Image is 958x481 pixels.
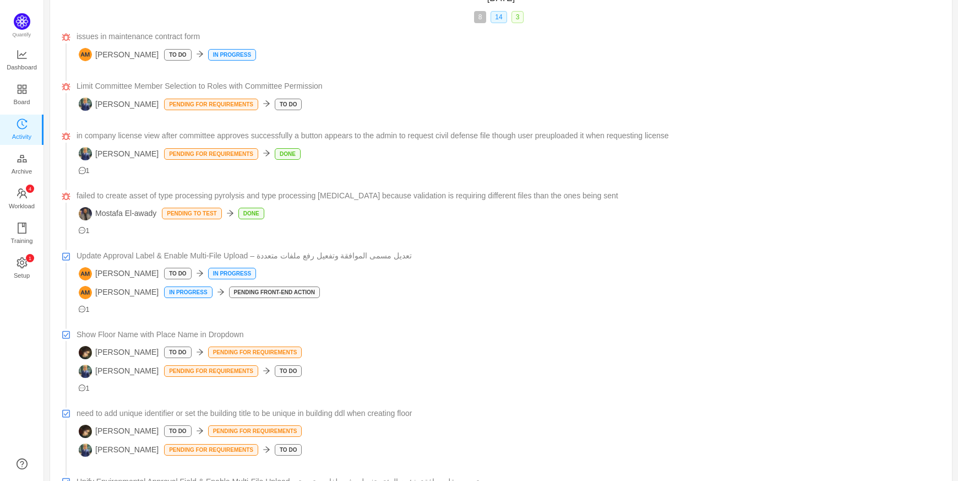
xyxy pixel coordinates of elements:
p: 4 [28,185,31,193]
img: ME [79,207,92,220]
img: AM [79,267,92,280]
sup: 4 [26,185,34,193]
span: in company license view after committee approves successfully a button appears to the admin to re... [77,130,669,142]
img: AM [79,48,92,61]
span: [PERSON_NAME] [79,444,159,457]
i: icon: arrow-right [226,209,234,217]
p: pending for requirements [165,366,258,376]
p: Done [275,149,300,159]
img: AM [79,147,92,160]
i: icon: arrow-right [263,149,270,157]
span: Show Floor Name with Place Name in Dropdown [77,329,243,341]
i: icon: arrow-right [196,427,204,435]
span: Limit Committee Member Selection to Roles with Committee Permission [77,80,323,92]
a: Board [17,84,28,106]
i: icon: arrow-right [263,100,270,107]
span: Workload [9,195,35,217]
p: To Do [275,445,301,455]
span: failed to create asset of type processing pyrolysis and type processing [MEDICAL_DATA] because va... [77,190,618,202]
span: 3 [511,11,524,23]
span: [PERSON_NAME] [79,365,159,378]
p: Pending Front-end Action [230,287,319,298]
span: Quantify [13,32,31,37]
img: AM [79,365,92,378]
img: Quantify [14,13,30,30]
i: icon: team [17,188,28,199]
i: icon: arrow-right [217,288,225,296]
span: [PERSON_NAME] [79,98,159,111]
a: Update Approval Label & Enable Multi-File Upload – تعديل مسمى الموافقة وتفعيل رفع ملفات متعددة [77,250,939,262]
i: icon: arrow-right [196,269,204,277]
img: AA [79,346,92,359]
i: icon: arrow-right [263,367,270,375]
a: Dashboard [17,50,28,72]
span: [PERSON_NAME] [79,286,159,299]
p: To Do [275,99,301,110]
img: AM [79,98,92,111]
span: Archive [12,160,32,182]
span: [PERSON_NAME] [79,48,159,61]
a: Limit Committee Member Selection to Roles with Committee Permission [77,80,939,92]
p: pending for requirements [165,149,258,159]
span: Training [10,230,32,252]
span: 1 [79,306,90,314]
a: failed to create asset of type processing pyrolysis and type processing [MEDICAL_DATA] because va... [77,190,939,202]
p: In Progress [165,287,211,298]
i: icon: message [79,227,86,234]
span: Mostafa El-awady [79,207,156,220]
span: [PERSON_NAME] [79,147,159,160]
a: icon: question-circle [17,458,28,469]
p: To Do [165,426,190,436]
i: icon: arrow-right [263,446,270,453]
i: icon: line-chart [17,49,28,60]
p: pending for requirements [209,347,302,358]
i: icon: arrow-right [196,50,204,58]
p: pending for requirements [165,99,258,110]
p: In Progress [209,268,255,279]
span: Setup [14,264,30,287]
a: need to add unique identifier or set the building title to be unique in building ddl when creatin... [77,408,939,419]
span: Dashboard [7,56,37,78]
p: 1 [28,254,31,262]
a: icon: teamWorkload [17,188,28,210]
span: [PERSON_NAME] [79,267,159,280]
i: icon: history [17,118,28,129]
i: icon: message [79,306,86,313]
a: Activity [17,119,28,141]
a: in company license view after committee approves successfully a button appears to the admin to re... [77,130,939,142]
i: icon: message [79,385,86,392]
span: [PERSON_NAME] [79,346,159,359]
i: icon: book [17,223,28,234]
p: Pending To Test [162,208,221,219]
p: To Do [165,268,190,279]
img: AM [79,286,92,299]
span: Board [14,91,30,113]
a: Show Floor Name with Place Name in Dropdown [77,329,939,341]
a: Archive [17,154,28,176]
span: 8 [474,11,487,23]
p: To Do [165,347,190,358]
p: pending for requirements [165,445,258,455]
i: icon: message [79,167,86,174]
a: Training [17,223,28,245]
span: Update Approval Label & Enable Multi-File Upload – تعديل مسمى الموافقة وتفعيل رفع ملفات متعددة [77,250,412,262]
sup: 1 [26,254,34,262]
span: 1 [79,227,90,235]
p: To Do [275,366,301,376]
i: icon: appstore [17,84,28,95]
span: need to add unique identifier or set the building title to be unique in building ddl when creatin... [77,408,412,419]
img: AA [79,425,92,438]
span: 1 [79,385,90,392]
span: issues in maintenance contract form [77,31,200,42]
a: icon: settingSetup [17,258,28,280]
p: Done [239,208,264,219]
span: [PERSON_NAME] [79,425,159,438]
p: pending for requirements [209,426,302,436]
span: Activity [12,126,31,148]
span: 1 [79,167,90,175]
img: AM [79,444,92,457]
i: icon: arrow-right [196,348,204,356]
i: icon: gold [17,153,28,164]
i: icon: setting [17,257,28,268]
a: issues in maintenance contract form [77,31,939,42]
